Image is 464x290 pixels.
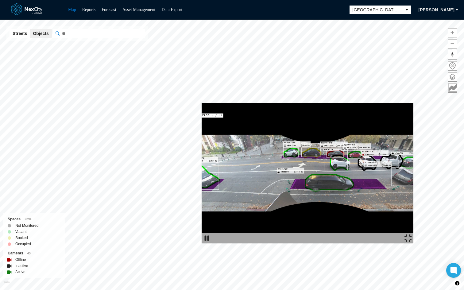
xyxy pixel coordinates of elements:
img: expand [404,234,412,242]
label: Inactive [15,263,28,269]
button: Reset bearing to north [448,50,457,60]
a: Mapbox homepage [3,281,10,288]
span: Streets [13,30,27,37]
button: [PERSON_NAME] [415,5,458,15]
button: Toggle attribution [454,280,461,287]
span: Zoom in [448,28,457,37]
button: Objects [30,29,52,38]
label: Active [15,269,25,275]
a: Data Export [161,7,182,12]
button: Zoom in [448,28,457,37]
button: Streets [10,29,30,38]
span: [PERSON_NAME] [419,7,454,13]
button: Zoom out [448,39,457,48]
span: 2294 [25,218,31,221]
label: Not Monitored [15,222,38,229]
button: Layers management [448,72,457,82]
button: select [403,6,411,14]
a: Asset Management [122,7,156,12]
span: [GEOGRAPHIC_DATA][PERSON_NAME] [353,7,400,13]
a: Forecast [102,7,116,12]
span: Reset bearing to north [448,50,457,59]
span: 45 [27,252,31,255]
label: Vacant [15,229,26,235]
label: Offline [15,257,26,263]
span: Objects [33,30,48,37]
label: Occupied [15,241,31,247]
span: Toggle attribution [455,280,459,287]
div: Cameras [8,250,60,257]
a: Map [68,7,76,12]
button: Home [448,61,457,71]
img: play [203,234,211,242]
span: Zoom out [448,39,457,48]
a: Reports [82,7,96,12]
img: video [202,103,413,243]
label: Booked [15,235,28,241]
button: Key metrics [448,83,457,93]
div: Spaces [8,216,60,222]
